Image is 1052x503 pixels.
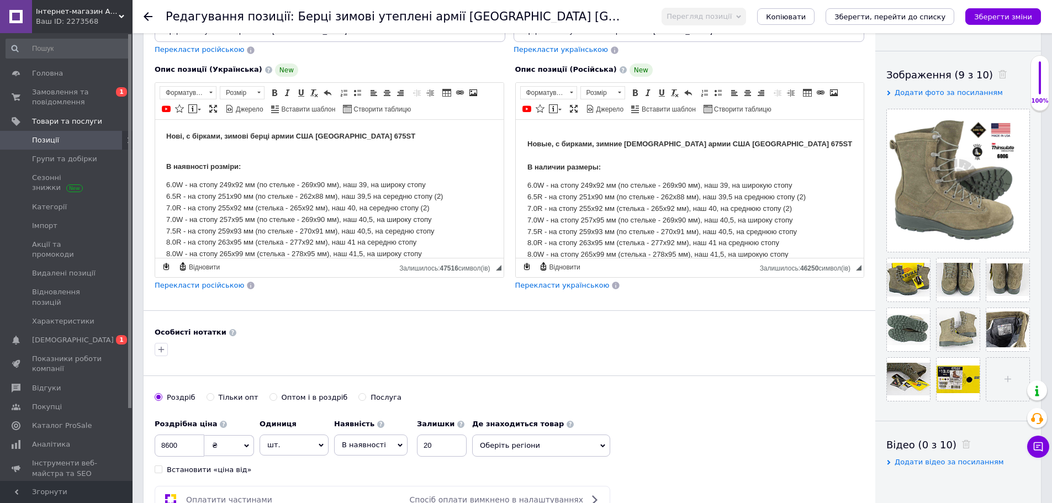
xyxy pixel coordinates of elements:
h1: Редагування позиції: Берці зимові утеплені армії США Belleville 675ST [166,10,757,23]
a: Жирний (Ctrl+B) [629,87,641,99]
a: Створити таблицю [341,103,413,115]
a: Вставити шаблон [630,103,697,115]
span: Характеристики [32,316,94,326]
a: Додати відео з YouTube [160,103,172,115]
a: Відновити [177,261,221,273]
iframe: Редактор, C37F9B68-F463-4FFE-B3DA-BE7276FDE911 [155,120,504,258]
input: Пошук [6,39,130,59]
a: Вставити шаблон [269,103,337,115]
span: Вставити шаблон [280,105,336,114]
a: По центру [381,87,393,99]
span: Відновити [548,263,580,272]
a: Повернути (Ctrl+Z) [321,87,334,99]
span: Копіювати [766,13,806,21]
a: Підкреслений (Ctrl+U) [295,87,307,99]
a: Вставити іконку [173,103,186,115]
span: New [630,63,653,77]
a: Таблиця [801,87,813,99]
span: Видалені позиції [32,268,96,278]
a: Підкреслений (Ctrl+U) [655,87,668,99]
a: По центру [742,87,754,99]
span: Розмір [220,87,253,99]
span: Відновити [187,263,220,272]
span: New [275,63,298,77]
a: Збільшити відступ [785,87,797,99]
a: По правому краю [394,87,406,99]
span: Відгуки [32,383,61,393]
input: - [417,435,467,457]
input: 0 [155,435,204,457]
a: Видалити форматування [308,87,320,99]
span: Акції та промокоди [32,240,102,260]
p: 6.0W - на стопу 249х92 мм (по стельке - 269х90 мм), наш 39, на широкую стопу 6.5R - на стопу 251х... [12,60,337,244]
a: Вставити повідомлення [547,103,563,115]
span: Інструменти веб-майстра та SEO [32,458,102,478]
a: Джерело [224,103,265,115]
span: Джерело [595,105,624,114]
a: Вставити/Редагувати посилання (Ctrl+L) [815,87,827,99]
a: Зменшити відступ [771,87,784,99]
a: Зменшити відступ [411,87,423,99]
div: Ваш ID: 2273568 [36,17,133,27]
b: Де знаходиться товар [472,420,564,428]
span: Оберіть регіони [472,435,610,457]
span: шт. [260,435,329,456]
a: Збільшити відступ [424,87,436,99]
a: Курсив (Ctrl+I) [642,87,654,99]
span: Категорії [32,202,67,212]
div: 100% Якість заповнення [1030,55,1049,111]
a: Вставити/видалити нумерований список [699,87,711,99]
a: Максимізувати [207,103,219,115]
span: Інтернет-магазин Army-Store: Берці армії США [36,7,119,17]
p: 6.0W - на стопу 249х92 мм (по стельке - 269х90 мм), наш 39, на широку стопу 6.5R - на стопу 251х9... [11,60,337,243]
i: Зберегти, перейти до списку [834,13,945,21]
span: ₴ [212,441,218,449]
span: Імпорт [32,221,57,231]
span: В наявності [342,441,386,449]
span: Створити таблицю [352,105,411,114]
a: Вставити/видалити маркований список [351,87,363,99]
a: Жирний (Ctrl+B) [268,87,281,99]
a: Вставити/Редагувати посилання (Ctrl+L) [454,87,466,99]
span: Перегляд позиції [667,12,732,20]
div: Послуга [371,393,401,403]
a: По правому краю [755,87,767,99]
body: Редактор, C37F9B68-F463-4FFE-B3DA-BE7276FDE911 [11,11,337,496]
a: Джерело [584,103,626,115]
b: Роздрібна ціна [155,420,217,428]
span: Перекласти українською [514,45,608,54]
a: Зображення [828,87,840,99]
span: Потягніть для зміни розмірів [496,265,501,271]
span: Товари та послуги [32,117,102,126]
span: Позиції [32,135,59,145]
a: Максимізувати [568,103,580,115]
a: Вставити іконку [534,103,546,115]
a: Створити таблицю [702,103,773,115]
div: 100% [1031,97,1049,105]
span: Перекласти українською [515,281,610,289]
span: Перекласти російською [155,281,244,289]
span: Джерело [234,105,263,114]
a: Курсив (Ctrl+I) [282,87,294,99]
strong: В наличии размеры: [12,43,85,51]
button: Зберегти, перейти до списку [826,8,954,25]
b: Наявність [334,420,374,428]
span: Додати відео за посиланням [895,458,1004,466]
span: 46250 [800,264,818,272]
a: Форматування [520,86,577,99]
span: Опис позиції (Російська) [515,65,617,73]
span: 1 [116,335,127,345]
span: Показники роботи компанії [32,354,102,374]
span: 47516 [440,264,458,272]
span: Відновлення позицій [32,287,102,307]
div: Кiлькiсть символiв [760,262,856,272]
span: Відео (0 з 10) [886,439,956,451]
span: Розмір [581,87,614,99]
span: Додати фото за посиланням [895,88,1003,97]
strong: В наявності розміри: [11,43,86,51]
div: Зображення (9 з 10) [886,68,1030,82]
button: Зберегти зміни [965,8,1041,25]
div: Повернутися назад [144,12,152,21]
span: Створити таблицю [712,105,771,114]
span: Аналітика [32,440,70,449]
